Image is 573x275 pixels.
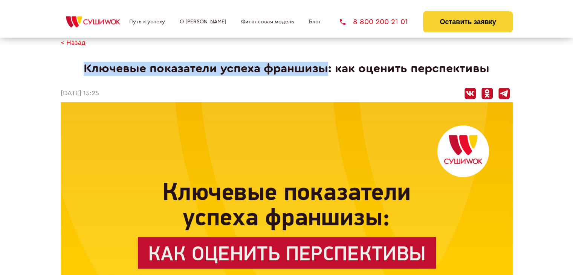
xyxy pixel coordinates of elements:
[129,19,165,25] a: Путь к успеху
[180,19,226,25] a: О [PERSON_NAME]
[61,90,99,98] time: [DATE] 15:25
[340,18,408,26] a: 8 800 200 21 01
[61,62,513,76] h1: Ключевые показатели успеха франшизы: как оценить перспективы
[241,19,294,25] a: Финансовая модель
[423,11,512,32] button: Оставить заявку
[353,18,408,26] span: 8 800 200 21 01
[309,19,321,25] a: Блог
[61,39,86,47] a: < Назад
